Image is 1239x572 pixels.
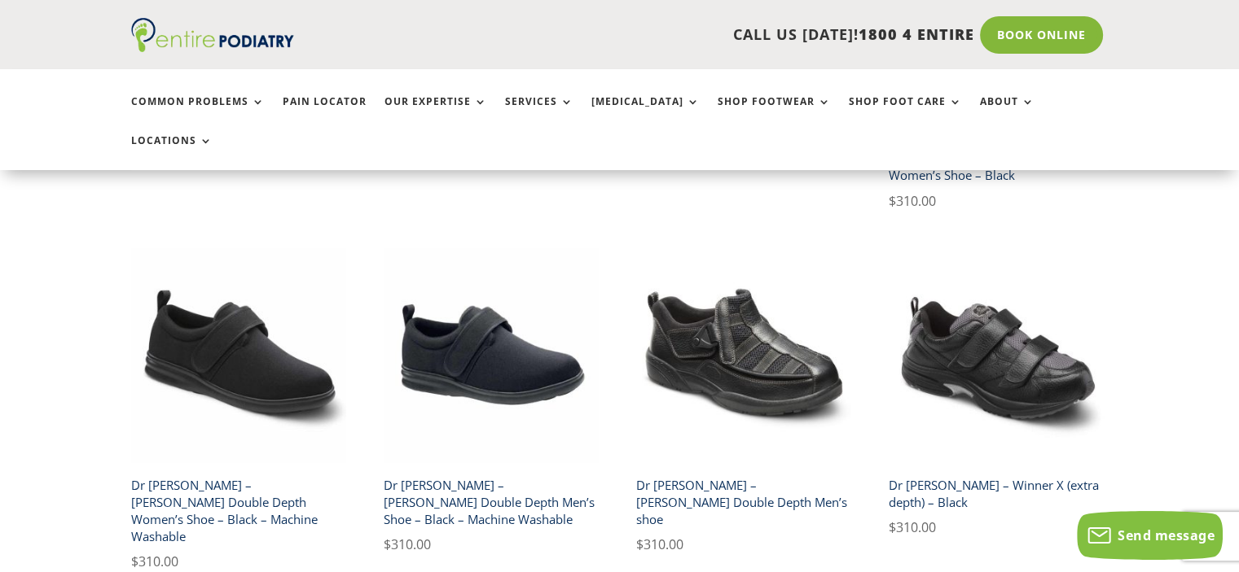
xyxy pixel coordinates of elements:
span: $ [384,535,391,553]
a: Pain Locator [283,96,367,131]
h2: Dr [PERSON_NAME] – [PERSON_NAME] Double Depth Men’s Shoe – Black – Machine Washable [384,470,600,534]
a: Dr Comfort Winner X Mens Double Depth Shoe BlackDr [PERSON_NAME] – Winner X (extra depth) – Black... [889,248,1105,539]
h2: Dr [PERSON_NAME] – Winner X (extra depth) – Black [889,470,1105,517]
h2: Dr [PERSON_NAME] – [PERSON_NAME] Double Depth Women’s Shoe – Black – Machine Washable [131,470,347,551]
a: Entire Podiatry [131,39,294,55]
span: $ [131,552,138,570]
span: Send message [1118,526,1215,544]
bdi: 310.00 [889,518,936,536]
a: About [980,96,1035,131]
a: [MEDICAL_DATA] [591,96,700,131]
button: Send message [1077,511,1223,560]
img: logo (1) [131,18,294,52]
a: Shop Foot Care [849,96,962,131]
a: Shop Footwear [718,96,831,131]
img: Dr Comfort Marla Women's Shoe Black [131,248,347,464]
bdi: 310.00 [131,552,178,570]
span: $ [889,192,896,210]
a: Services [505,96,573,131]
a: Book Online [980,16,1103,54]
a: Our Expertise [384,96,487,131]
a: Dr Comfort Black Edward X Mens Double Depth ShoeDr [PERSON_NAME] – [PERSON_NAME] Double Depth Men... [636,248,852,556]
img: Dr Comfort Black Edward X Mens Double Depth Shoe [636,248,852,464]
img: Dr Comfort Winner X Mens Double Depth Shoe Black [889,248,1105,464]
span: $ [636,535,644,553]
a: Locations [131,135,213,170]
a: Common Problems [131,96,265,131]
a: Dr Comfort Carter Men's double depth shoe blackDr [PERSON_NAME] – [PERSON_NAME] Double Depth Men’... [384,248,600,556]
img: Dr Comfort Carter Men's double depth shoe black [384,248,600,464]
p: CALL US [DATE]! [357,24,974,46]
span: 1800 4 ENTIRE [859,24,974,44]
bdi: 310.00 [636,535,683,553]
span: $ [889,518,896,536]
bdi: 310.00 [384,535,431,553]
h2: Dr [PERSON_NAME] – [PERSON_NAME] Double Depth Men’s shoe [636,470,852,534]
bdi: 310.00 [889,192,936,210]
